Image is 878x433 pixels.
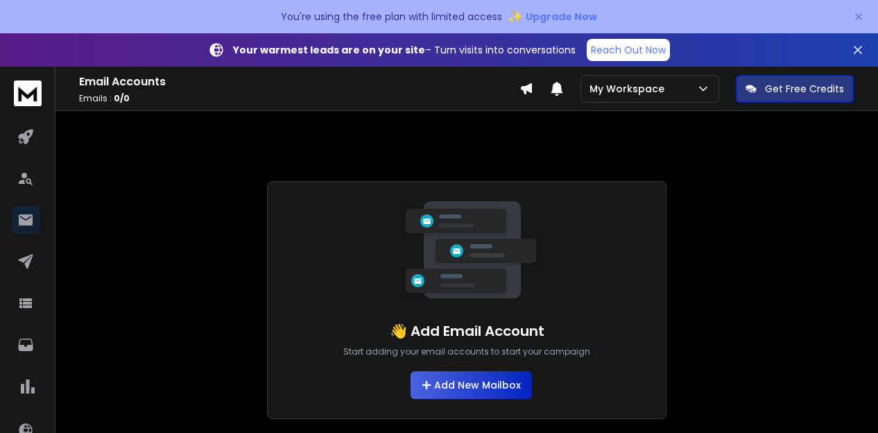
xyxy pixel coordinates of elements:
p: Emails : [79,93,519,104]
button: Add New Mailbox [411,371,532,399]
span: 0 / 0 [114,92,130,104]
h1: 👋 Add Email Account [390,321,544,341]
a: Reach Out Now [587,39,670,61]
p: Get Free Credits [765,82,844,96]
button: ✨Upgrade Now [508,3,597,31]
button: Get Free Credits [736,75,854,103]
h1: Email Accounts [79,74,519,90]
span: ✨ [508,7,523,26]
span: Upgrade Now [526,10,597,24]
p: My Workspace [589,82,670,96]
p: – Turn visits into conversations [233,43,576,57]
p: Reach Out Now [591,43,666,57]
p: Start adding your email accounts to start your campaign [343,346,590,357]
strong: Your warmest leads are on your site [233,43,425,57]
img: logo [14,80,42,106]
p: You're using the free plan with limited access [281,10,502,24]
